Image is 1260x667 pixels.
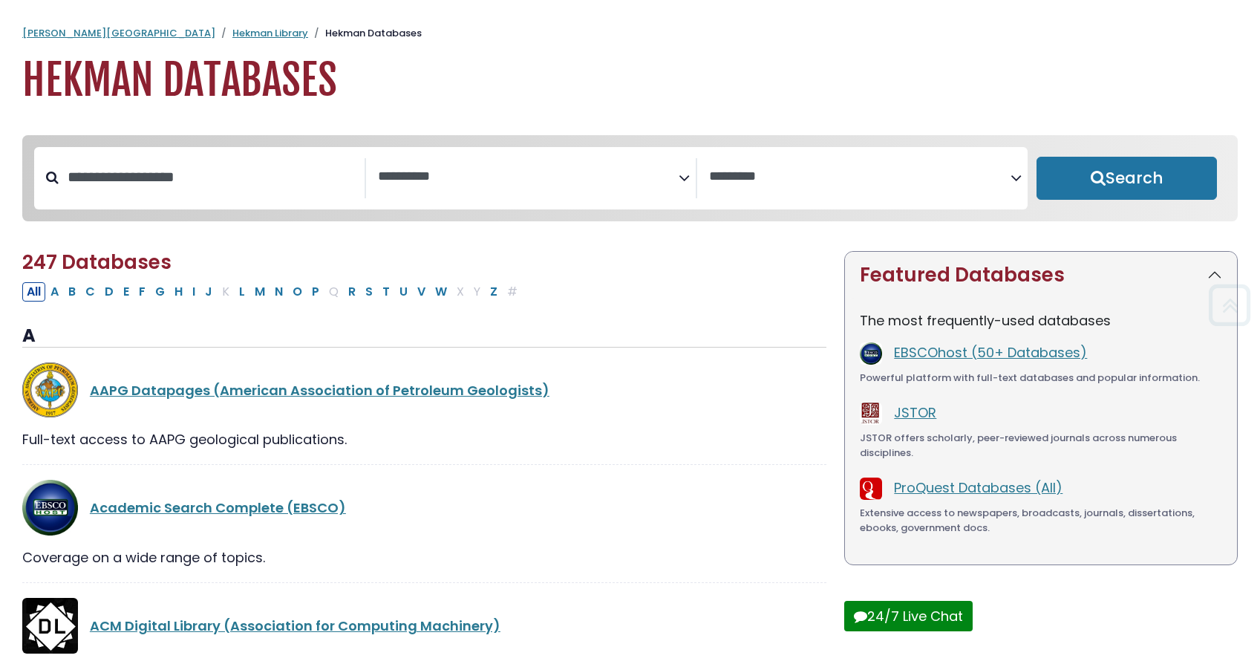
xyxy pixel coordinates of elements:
[90,498,346,517] a: Academic Search Complete (EBSCO)
[100,282,118,302] button: Filter Results D
[894,403,936,422] a: JSTOR
[46,282,63,302] button: Filter Results A
[378,169,679,185] textarea: Search
[307,282,324,302] button: Filter Results P
[134,282,150,302] button: Filter Results F
[1203,291,1256,319] a: Back to Top
[200,282,217,302] button: Filter Results J
[188,282,200,302] button: Filter Results I
[151,282,169,302] button: Filter Results G
[250,282,270,302] button: Filter Results M
[170,282,187,302] button: Filter Results H
[22,429,826,449] div: Full-text access to AAPG geological publications.
[59,165,365,189] input: Search database by title or keyword
[431,282,451,302] button: Filter Results W
[1037,157,1218,200] button: Submit for Search Results
[22,282,45,302] button: All
[22,56,1238,105] h1: Hekman Databases
[860,310,1222,331] p: The most frequently-used databases
[235,282,249,302] button: Filter Results L
[64,282,80,302] button: Filter Results B
[378,282,394,302] button: Filter Results T
[90,381,549,400] a: AAPG Datapages (American Association of Petroleum Geologists)
[22,135,1238,221] nav: Search filters
[860,431,1222,460] div: JSTOR offers scholarly, peer-reviewed journals across numerous disciplines.
[22,26,215,40] a: [PERSON_NAME][GEOGRAPHIC_DATA]
[709,169,1011,185] textarea: Search
[270,282,287,302] button: Filter Results N
[344,282,360,302] button: Filter Results R
[22,325,826,348] h3: A
[894,478,1062,497] a: ProQuest Databases (All)
[844,601,973,631] button: 24/7 Live Chat
[22,26,1238,41] nav: breadcrumb
[308,26,422,41] li: Hekman Databases
[486,282,502,302] button: Filter Results Z
[22,249,172,276] span: 247 Databases
[860,371,1222,385] div: Powerful platform with full-text databases and popular information.
[860,506,1222,535] div: Extensive access to newspapers, broadcasts, journals, dissertations, ebooks, government docs.
[894,343,1087,362] a: EBSCOhost (50+ Databases)
[90,616,500,635] a: ACM Digital Library (Association for Computing Machinery)
[81,282,99,302] button: Filter Results C
[845,252,1237,299] button: Featured Databases
[395,282,412,302] button: Filter Results U
[232,26,308,40] a: Hekman Library
[413,282,430,302] button: Filter Results V
[361,282,377,302] button: Filter Results S
[119,282,134,302] button: Filter Results E
[22,547,826,567] div: Coverage on a wide range of topics.
[288,282,307,302] button: Filter Results O
[22,282,523,300] div: Alpha-list to filter by first letter of database name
